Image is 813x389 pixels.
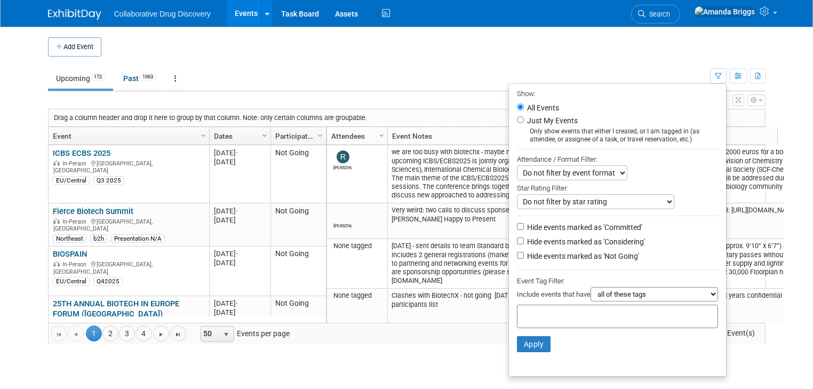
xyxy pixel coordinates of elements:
[236,207,238,215] span: -
[270,247,326,296] td: Not Going
[376,127,387,143] a: Column Settings
[525,222,642,233] label: Hide events marked as 'Committed'
[197,127,209,143] a: Column Settings
[51,326,67,342] a: Go to the first page
[260,131,269,140] span: Column Settings
[331,127,380,145] a: Attendees
[53,249,87,259] a: BIOSPAIN
[53,176,90,185] div: EU/Central
[259,127,270,143] a: Column Settings
[53,259,204,275] div: [GEOGRAPHIC_DATA], [GEOGRAPHIC_DATA]
[53,218,60,224] img: In-Person Event
[53,234,86,243] div: Northeast
[275,127,319,145] a: Participation
[62,218,90,225] span: In-Person
[53,299,179,319] a: 25TH ANNUAL BIOTECH IN EUROPE FORUM ([GEOGRAPHIC_DATA])
[517,180,718,194] div: Star Rating Filter:
[135,326,152,342] a: 4
[54,330,63,339] span: Go to the first page
[525,251,639,261] label: Hide events marked as 'Not Going'
[53,261,60,266] img: In-Person Event
[187,326,300,342] span: Events per page
[214,299,266,308] div: [DATE]
[174,330,182,339] span: Go to the last page
[333,163,352,170] div: Renate Baker
[631,5,680,23] a: Search
[48,9,101,20] img: ExhibitDay
[392,127,809,145] a: Event Notes
[62,261,90,268] span: In-Person
[525,115,578,126] label: Just My Events
[331,242,383,250] div: None tagged
[645,10,670,18] span: Search
[119,326,135,342] a: 3
[517,86,718,100] div: Show:
[201,327,219,342] span: 50
[517,153,718,165] div: Attendance / Format Filter:
[236,149,238,157] span: -
[153,326,169,342] a: Go to the next page
[53,217,204,233] div: [GEOGRAPHIC_DATA], [GEOGRAPHIC_DATA]
[90,234,107,243] div: b2h
[139,73,156,81] span: 1063
[53,148,110,158] a: ICBS ECBS 2025
[517,336,551,352] button: Apply
[214,207,266,216] div: [DATE]
[53,160,60,165] img: In-Person Event
[68,326,84,342] a: Go to the previous page
[517,275,718,287] div: Event Tag Filter:
[525,104,559,112] label: All Events
[93,176,124,185] div: Q3 2025
[694,6,755,18] img: Amanda Briggs
[53,207,133,216] a: Fierce Biotech Summit
[86,326,102,342] span: 1
[270,145,326,203] td: Not Going
[214,308,266,317] div: [DATE]
[517,287,718,305] div: Include events that have
[71,330,80,339] span: Go to the previous page
[111,234,165,243] div: Presentation N/A
[102,326,118,342] a: 2
[214,249,266,258] div: [DATE]
[314,127,326,143] a: Column Settings
[49,109,765,126] div: Drag a column header and drop it here to group by that column. Note: only certain columns are gro...
[517,128,718,144] div: Only show events that either I created, or I am tagged in (as attendee, or assignee of a task, or...
[93,277,123,285] div: Q42025
[316,131,324,140] span: Column Settings
[214,258,266,267] div: [DATE]
[377,131,386,140] span: Column Settings
[53,127,202,145] a: Event
[236,250,238,258] span: -
[337,150,349,163] img: Renate Baker
[170,326,186,342] a: Go to the last page
[333,221,352,228] div: James White
[214,157,266,166] div: [DATE]
[270,203,326,246] td: Not Going
[331,291,383,300] div: None tagged
[62,160,90,167] span: In-Person
[91,73,105,81] span: 172
[115,68,164,89] a: Past1063
[337,209,349,221] img: James White
[222,330,230,339] span: select
[48,37,101,57] button: Add Event
[157,330,165,339] span: Go to the next page
[214,148,266,157] div: [DATE]
[53,277,90,285] div: EU/Central
[236,299,238,307] span: -
[214,127,264,145] a: Dates
[199,131,208,140] span: Column Settings
[48,68,113,89] a: Upcoming172
[53,158,204,174] div: [GEOGRAPHIC_DATA], [GEOGRAPHIC_DATA]
[114,10,211,18] span: Collaborative Drug Discovery
[214,216,266,225] div: [DATE]
[525,236,645,247] label: Hide events marked as 'Considering'
[270,296,326,349] td: Not Going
